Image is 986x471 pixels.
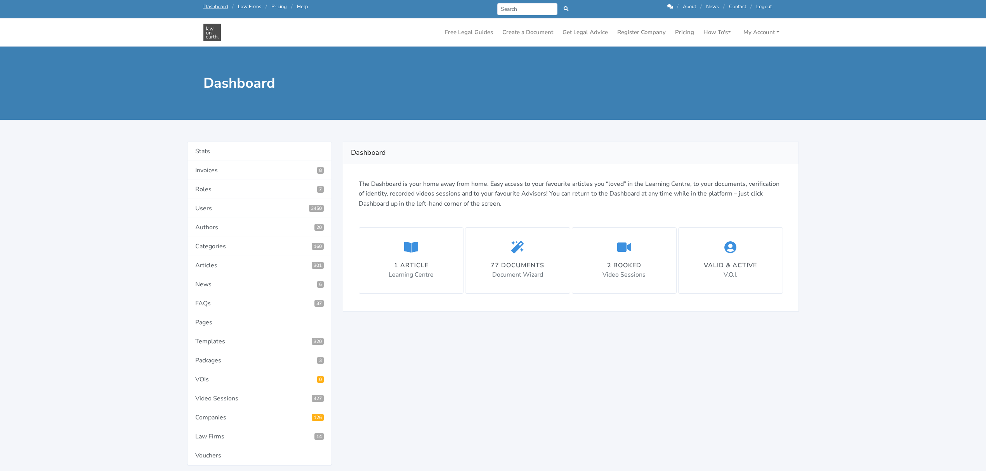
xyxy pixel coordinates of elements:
a: Templates [187,332,332,351]
span: 37 [314,300,324,307]
p: Learning Centre [389,270,434,280]
span: / [723,3,725,10]
a: Logout [756,3,772,10]
span: 301 [312,262,324,269]
a: Valid & Active V.O.I. [678,227,783,293]
a: Law Firms14 [187,427,332,446]
a: Law Firms [238,3,261,10]
a: Get Legal Advice [559,25,611,40]
span: 8 [317,167,324,174]
a: FAQs [187,294,332,313]
a: 1 article Learning Centre [359,227,463,293]
span: / [677,3,679,10]
div: Valid & Active [704,261,757,270]
a: Stats [187,142,332,161]
p: Document Wizard [491,270,544,280]
a: Pricing [271,3,287,10]
span: Video Sessions [312,395,324,402]
a: Create a Document [499,25,556,40]
div: 77 documents [491,261,544,270]
span: Pending VOIs [317,376,324,383]
span: / [266,3,267,10]
a: Packages3 [187,351,332,370]
span: / [750,3,752,10]
a: News [706,3,719,10]
a: Pricing [672,25,697,40]
span: 20 [314,224,324,231]
span: / [232,3,234,10]
a: My Account [740,25,783,40]
span: 3 [317,357,324,364]
span: / [700,3,702,10]
a: Contact [729,3,746,10]
span: 320 [312,338,324,345]
a: Video Sessions427 [187,389,332,408]
a: Register Company [614,25,669,40]
span: 160 [312,243,324,250]
a: 2 booked Video Sessions [572,227,677,293]
p: The Dashboard is your home away from home. Easy access to your favourite articles you “loved” in ... [359,179,783,209]
img: Law On Earth [203,24,221,41]
a: Roles7 [187,180,332,199]
a: Categories160 [187,237,332,256]
div: 2 booked [602,261,646,270]
a: How To's [700,25,734,40]
p: V.O.I. [704,270,757,280]
span: Law Firms [314,433,324,440]
span: 3450 [309,205,324,212]
a: Dashboard [203,3,228,10]
a: About [683,3,696,10]
a: Companies126 [187,408,332,427]
a: VOIs0 [187,370,332,389]
a: Users3450 [187,199,332,218]
a: Articles [187,256,332,275]
span: / [291,3,293,10]
a: Invoices8 [187,161,332,180]
span: 7 [317,186,324,193]
a: Free Legal Guides [442,25,496,40]
h2: Dashboard [351,147,791,159]
span: 6 [317,281,324,288]
a: Help [297,3,308,10]
a: Vouchers [187,446,332,465]
a: Authors20 [187,218,332,237]
a: Pages [187,313,332,332]
input: Search [497,3,557,15]
a: 77 documents Document Wizard [465,227,570,293]
span: Registered Companies [312,414,324,421]
p: Video Sessions [602,270,646,280]
a: News [187,275,332,294]
h1: Dashboard [203,74,488,92]
div: 1 article [389,261,434,270]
